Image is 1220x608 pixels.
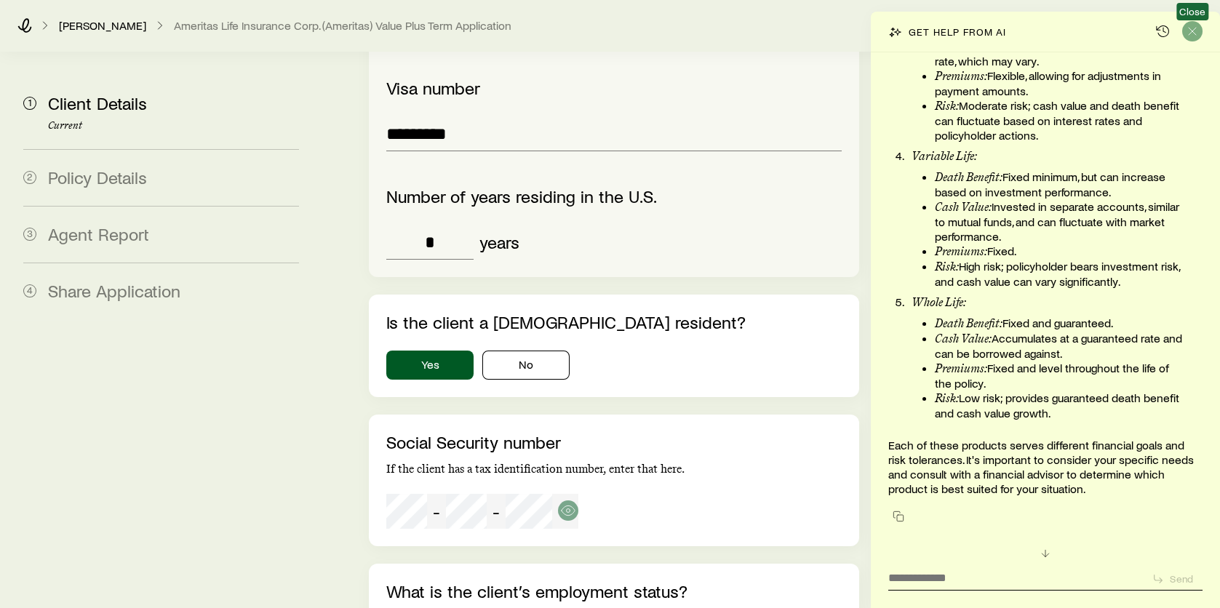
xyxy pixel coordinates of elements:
[935,99,959,113] strong: Risk:
[1179,6,1205,17] span: Close
[386,311,746,332] label: Is the client a [DEMOGRAPHIC_DATA] resident?
[935,244,1185,259] li: Fixed.
[935,200,992,214] strong: Cash Value:
[1170,573,1193,585] p: Send
[386,185,657,207] label: Number of years residing in the U.S.
[23,228,36,241] span: 3
[935,316,1002,330] strong: Death Benefit:
[935,39,1185,68] li: Accumulates at a declared interest rate, which may vary.
[935,332,992,345] strong: Cash Value:
[48,92,147,113] span: Client Details
[935,98,1185,143] li: Moderate risk; cash value and death benefit can fluctuate based on interest rates and policyholde...
[48,167,147,188] span: Policy Details
[23,171,36,184] span: 2
[1146,569,1203,588] button: Send
[386,77,480,98] label: Visa number
[386,462,842,476] p: If the client has a tax identification number, enter that here.
[935,69,987,83] strong: Premiums:
[173,19,512,33] button: Ameritas Life Insurance Corp. (Ameritas) Value Plus Term Application
[386,351,474,380] button: Yes
[888,438,1203,496] p: Each of these products serves different financial goals and risk tolerances. It's important to co...
[58,19,147,33] a: [PERSON_NAME]
[493,501,500,521] span: -
[433,501,440,521] span: -
[935,361,987,375] strong: Premiums:
[935,260,959,273] strong: Risk:
[386,351,842,380] div: residence.isUsResident
[23,97,36,110] span: 1
[48,223,149,244] span: Agent Report
[479,232,519,252] div: years
[935,68,1185,98] li: Flexible, allowing for adjustments in payment amounts.
[935,331,1185,361] li: Accumulates at a guaranteed rate and can be borrowed against.
[935,170,1002,184] strong: Death Benefit:
[935,199,1185,244] li: Invested in separate accounts, similar to mutual funds, and can fluctuate with market performance.
[912,295,966,309] strong: Whole Life:
[912,149,977,163] strong: Variable Life:
[935,361,1185,391] li: Fixed and level throughout the life of the policy.
[935,391,959,405] strong: Risk:
[48,280,180,301] span: Share Application
[48,120,299,132] p: Current
[1182,21,1203,41] button: Close
[935,259,1185,289] li: High risk; policyholder bears investment risk, and cash value can vary significantly.
[23,284,36,297] span: 4
[935,316,1185,331] li: Fixed and guaranteed.
[935,244,987,258] strong: Premiums:
[935,169,1185,199] li: Fixed minimum, but can increase based on investment performance.
[909,26,1006,38] p: Get help from AI
[482,351,570,380] button: No
[935,391,1185,420] li: Low risk; provides guaranteed death benefit and cash value growth.
[386,580,687,601] label: What is the client’s employment status?
[386,431,561,452] label: Social Security number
